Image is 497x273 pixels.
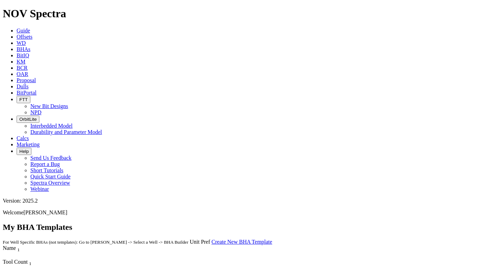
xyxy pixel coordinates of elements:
[17,46,30,52] a: BHAs
[3,209,494,216] p: Welcome
[3,245,243,259] div: Sort None
[30,129,102,135] a: Durability and Parameter Model
[3,245,16,251] span: Name
[3,253,243,259] div: Column Menu
[30,103,68,109] a: New Bit Designs
[212,239,272,245] a: Create New BHA Template
[17,142,40,147] a: Marketing
[17,59,26,65] a: KM
[17,116,39,123] button: OrbitLite
[30,186,49,192] a: Webinar
[30,109,41,115] a: NPD
[3,7,494,20] h1: NOV Spectra
[30,167,64,173] a: Short Tutorials
[30,123,72,129] a: Interbedded Model
[3,245,243,253] div: Name Sort None
[17,28,30,33] a: Guide
[3,266,243,273] div: Column Menu
[17,245,20,251] span: Sort None
[3,198,494,204] div: Version: 2025.2
[3,259,243,266] div: Tool Count Sort None
[17,77,36,83] a: Proposal
[17,34,32,40] a: Offsets
[19,117,37,122] span: OrbitLite
[3,223,494,232] h2: My BHA Templates
[23,209,67,215] span: [PERSON_NAME]
[17,52,29,58] a: BitIQ
[17,84,29,89] a: Dulls
[3,259,28,265] span: Tool Count
[17,96,30,103] button: FTT
[30,174,70,179] a: Quick Start Guide
[30,180,70,186] a: Spectra Overview
[17,247,20,252] sub: 1
[3,259,243,273] div: Sort None
[19,149,29,154] span: Help
[17,90,37,96] a: BitPortal
[3,240,188,245] small: For Well Specific BHAs (not templates): Go to [PERSON_NAME] -> Select a Well -> BHA Builder
[17,71,28,77] a: OAR
[30,155,71,161] a: Send Us Feedback
[17,148,31,155] button: Help
[29,259,31,265] span: Sort None
[30,161,60,167] a: Report a Bug
[17,135,29,141] a: Calcs
[190,239,210,245] a: Unit Pref
[17,40,26,46] a: WD
[29,261,31,266] sub: 1
[17,65,28,71] a: BCR
[19,97,28,102] span: FTT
